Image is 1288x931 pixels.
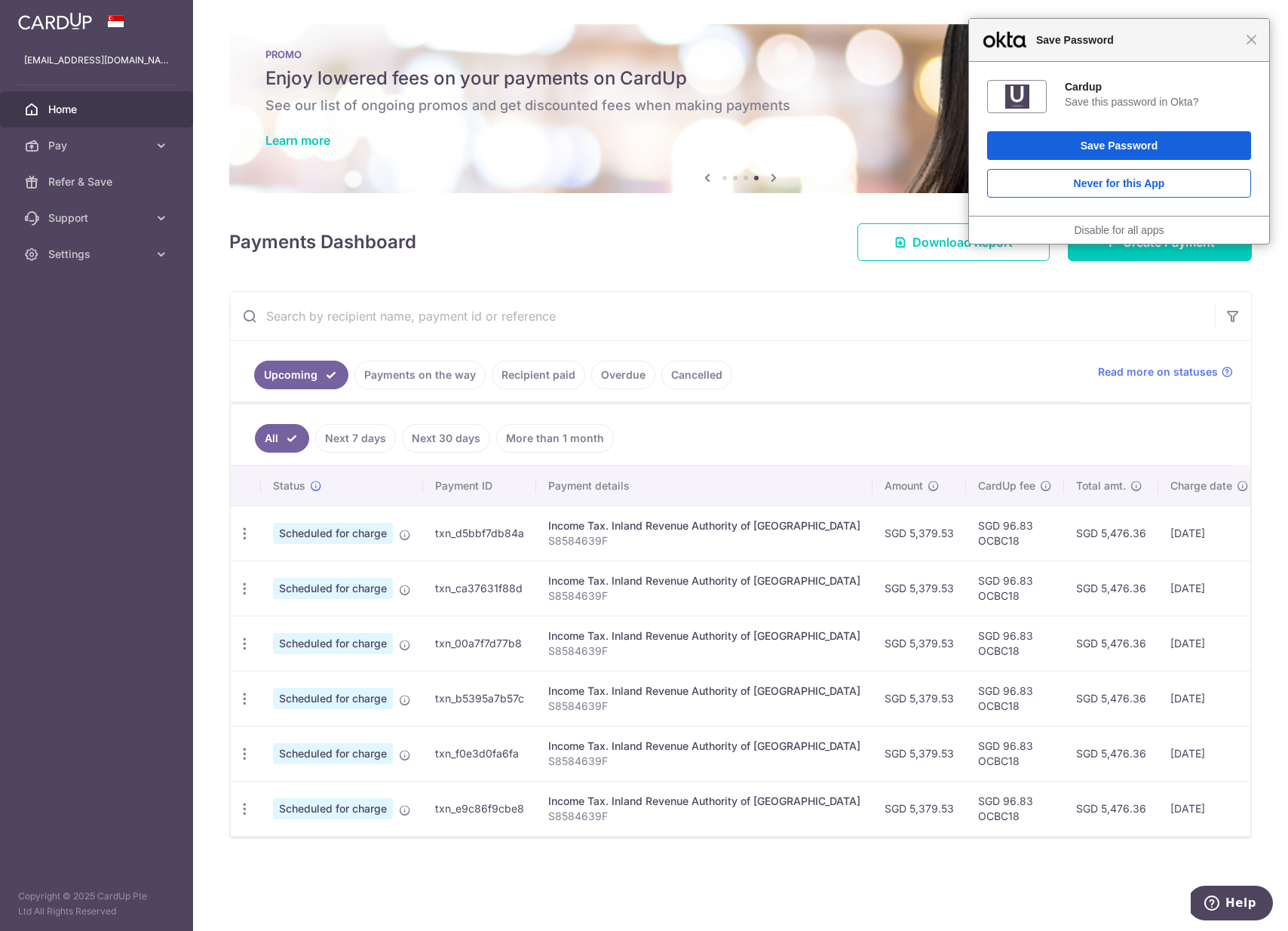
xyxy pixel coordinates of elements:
[229,229,416,256] h4: Payments Dashboard
[872,671,966,726] td: SGD 5,379.53
[273,633,393,654] span: Scheduled for charge
[48,210,148,226] span: Support
[423,671,536,726] td: txn_b5395a7b57c
[496,424,614,453] a: More than 1 month
[265,133,330,148] a: Learn more
[966,781,1064,836] td: SGD 96.83 OCBC18
[354,361,486,389] a: Payments on the way
[18,12,92,30] img: CardUp
[402,424,490,453] a: Next 30 days
[987,169,1251,198] button: Never for this App
[885,478,923,493] span: Amount
[966,561,1064,616] td: SGD 96.83 OCBC18
[1158,781,1261,836] td: [DATE]
[1064,726,1158,781] td: SGD 5,476.36
[1065,80,1251,94] div: Cardup
[423,726,536,781] td: txn_f0e3d0fa6fa
[24,53,169,68] p: [EMAIL_ADDRESS][DOMAIN_NAME]
[1158,671,1261,726] td: [DATE]
[966,671,1064,726] td: SGD 96.83 OCBC18
[273,523,393,544] span: Scheduled for charge
[1064,561,1158,616] td: SGD 5,476.36
[548,699,860,714] p: S8584639F
[1158,505,1261,561] td: [DATE]
[857,223,1050,261] a: Download Report
[273,578,393,599] span: Scheduled for charge
[1158,561,1261,616] td: [DATE]
[1098,364,1233,379] a: Read more on statuses
[1074,224,1164,236] a: Disable for all apps
[1029,31,1246,49] span: Save Password
[273,798,393,819] span: Scheduled for charge
[966,505,1064,561] td: SGD 96.83 OCBC18
[966,726,1064,781] td: SGD 96.83 OCBC18
[1065,95,1251,109] div: Save this password in Okta?
[661,361,732,389] a: Cancelled
[48,102,148,117] span: Home
[423,466,536,505] th: Payment ID
[1158,726,1261,781] td: [DATE]
[229,24,1252,193] img: Latest Promos banner
[548,573,860,588] div: Income Tax. Inland Revenue Authority of [GEOGRAPHIC_DATA]
[548,533,860,548] p: S8584639F
[1098,364,1218,379] span: Read more on statuses
[548,628,860,644] div: Income Tax. Inland Revenue Authority of [GEOGRAPHIC_DATA]
[1158,616,1261,671] td: [DATE]
[265,48,1216,60] p: PROMO
[254,361,348,389] a: Upcoming
[978,478,1035,493] span: CardUp fee
[1064,616,1158,671] td: SGD 5,476.36
[255,424,309,453] a: All
[591,361,655,389] a: Overdue
[1064,505,1158,561] td: SGD 5,476.36
[423,505,536,561] td: txn_d5bbf7db84a
[315,424,396,453] a: Next 7 days
[872,726,966,781] td: SGD 5,379.53
[872,505,966,561] td: SGD 5,379.53
[987,131,1251,160] button: Save Password
[1191,886,1273,923] iframe: Opens a widget where you can find more information
[48,247,148,262] span: Settings
[1064,781,1158,836] td: SGD 5,476.36
[872,781,966,836] td: SGD 5,379.53
[423,561,536,616] td: txn_ca37631f88d
[423,616,536,671] td: txn_00a7f7d77b8
[230,292,1215,340] input: Search by recipient name, payment id or reference
[273,478,305,493] span: Status
[872,616,966,671] td: SGD 5,379.53
[912,233,1013,251] span: Download Report
[548,809,860,824] p: S8584639F
[548,518,860,533] div: Income Tax. Inland Revenue Authority of [GEOGRAPHIC_DATA]
[273,688,393,709] span: Scheduled for charge
[273,743,393,764] span: Scheduled for charge
[265,97,1216,115] h6: See our list of ongoing promos and get discounted fees when making payments
[492,361,585,389] a: Recipient paid
[265,66,1216,91] h5: Enjoy lowered fees on your payments on CardUp
[48,138,148,153] span: Pay
[872,561,966,616] td: SGD 5,379.53
[1170,478,1232,493] span: Charge date
[1246,34,1257,45] span: Close
[548,739,860,754] div: Income Tax. Inland Revenue Authority of [GEOGRAPHIC_DATA]
[548,588,860,604] p: S8584639F
[1076,478,1126,493] span: Total amt.
[48,174,148,189] span: Refer & Save
[536,466,872,505] th: Payment details
[548,794,860,809] div: Income Tax. Inland Revenue Authority of [GEOGRAPHIC_DATA]
[1064,671,1158,726] td: SGD 5,476.36
[548,644,860,659] p: S8584639F
[1005,84,1029,109] img: FHwVpgAAAAZJREFUAwDMxx+QI0wnzwAAAABJRU5ErkJggg==
[423,781,536,836] td: txn_e9c86f9cbe8
[548,684,860,699] div: Income Tax. Inland Revenue Authority of [GEOGRAPHIC_DATA]
[548,754,860,769] p: S8584639F
[966,616,1064,671] td: SGD 96.83 OCBC18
